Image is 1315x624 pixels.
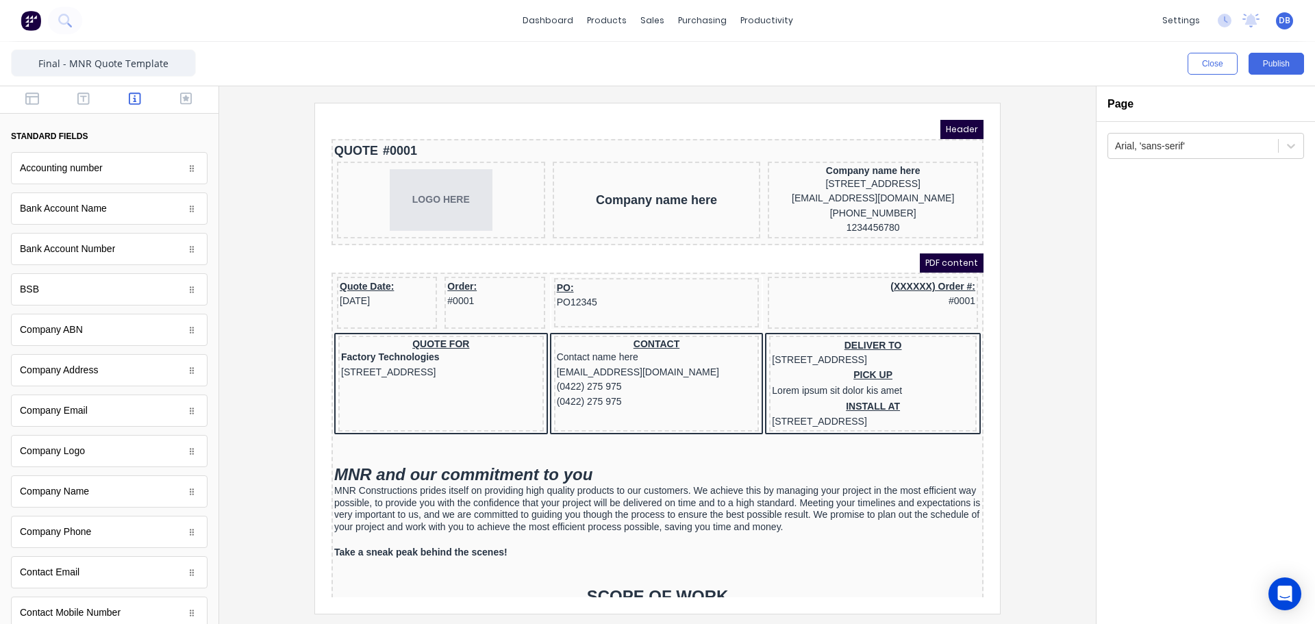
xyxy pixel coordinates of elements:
h2: Page [1107,97,1134,110]
div: LOGO HERE [8,49,211,111]
div: Company Email [11,395,208,427]
div: Quote Date:[DATE]Order:#0001PO:PO12345(XXXXXX) Order #:#0001 [3,155,649,213]
div: [EMAIL_ADDRESS][DOMAIN_NAME] [225,245,425,260]
div: Company Logo [11,435,208,467]
div: Company Phone [20,525,91,539]
div: Take a sneak peak behind the scenes! [3,427,649,439]
div: BSB [20,282,39,297]
div: Contact name here [225,230,425,245]
div: Company Name [11,475,208,508]
img: Factory [21,10,41,31]
div: Bank Account Number [20,242,115,256]
button: standard fields [11,125,208,148]
span: PDF content [588,134,652,153]
span: DB [1279,14,1290,27]
div: (0422) 275 975 [225,260,425,275]
div: LOGO HERECompany name hereCompany name here[STREET_ADDRESS][EMAIL_ADDRESS][DOMAIN_NAME][PHONE_NUM... [3,40,649,123]
div: PO:PO12345 [225,161,425,190]
div: Company Email [20,403,88,418]
input: Enter template name here [11,49,196,77]
div: [EMAIL_ADDRESS][DOMAIN_NAME] [439,71,644,86]
div: Company ABN [11,314,208,346]
div: Bank Account Name [11,192,208,225]
div: Company Address [20,363,98,377]
div: SCOPE OF WORK [3,466,649,487]
div: Company Name [20,484,89,499]
div: Accounting number [20,161,103,175]
div: Company ABN [20,323,83,337]
div: Bank Account Number [11,233,208,265]
div: (XXXXXX) Order #:#0001 [439,160,644,189]
div: Company Logo [20,444,85,458]
div: products [580,10,634,31]
div: standard fields [11,130,88,142]
div: QUOTE FORFactory Technologies[STREET_ADDRESS]CONTACTContact name here[EMAIL_ADDRESS][DOMAIN_NAME]... [3,213,649,318]
div: 1234456780 [439,101,644,116]
div: purchasing [671,10,734,31]
div: Contact Email [11,556,208,588]
div: Quote Date:[DATE] [8,160,103,189]
button: Publish [1249,53,1304,75]
div: CONTACT [225,219,425,231]
div: [STREET_ADDRESS] [10,245,210,260]
div: Open Intercom Messenger [1268,577,1301,610]
div: (0422) 275 975 [225,275,425,290]
div: sales [634,10,671,31]
div: DELIVER TO[STREET_ADDRESS] [440,219,642,248]
div: Factory Technologies [10,230,210,245]
div: MNR Constructions prides itself on providing high quality products to our customers. We achieve t... [3,365,649,413]
div: INSTALL AT[STREET_ADDRESS] [440,279,642,309]
div: [STREET_ADDRESS] [439,57,644,72]
div: PICK UPLorem ipsum sit dolor kis amet [440,248,642,280]
div: Contact Mobile Number [20,606,121,620]
div: Company Phone [11,516,208,548]
div: QUOTE#0001 [3,22,649,40]
div: Company name here [224,73,427,88]
a: dashboard [516,10,580,31]
div: Company Address [11,354,208,386]
div: Bank Account Name [20,201,107,216]
div: Order:#0001 [116,160,210,189]
div: productivity [734,10,800,31]
div: BSB [11,273,208,305]
div: QUOTE FOR [10,219,210,231]
div: Company name here [439,45,644,57]
div: MNR and our commitment to you [3,345,649,365]
div: Accounting number [11,152,208,184]
div: [PHONE_NUMBER] [439,86,644,101]
button: Close [1188,53,1238,75]
div: settings [1155,10,1207,31]
div: Contact Email [20,565,79,579]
